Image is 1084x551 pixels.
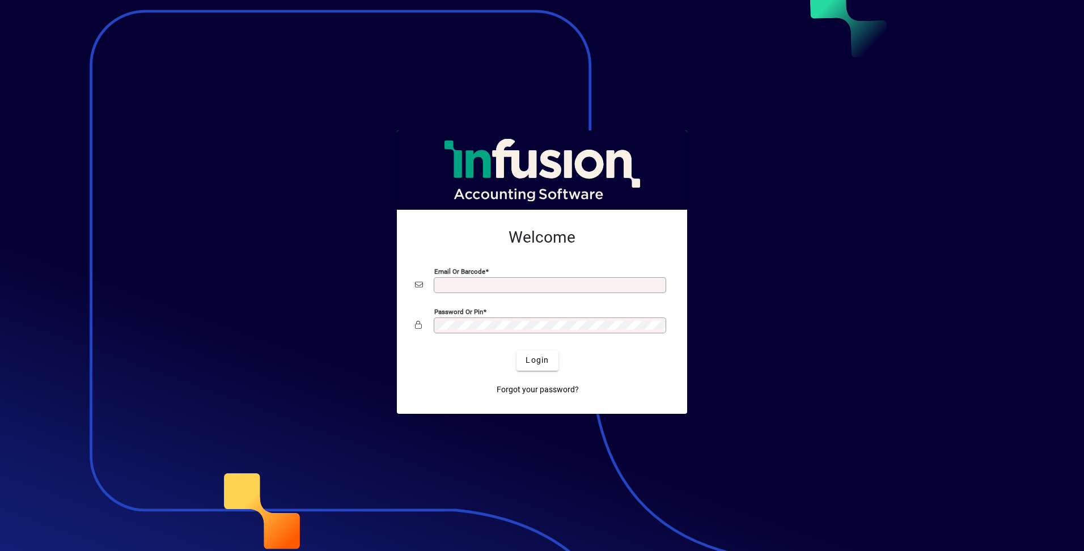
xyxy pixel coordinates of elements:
span: Login [526,354,549,366]
h2: Welcome [415,228,669,247]
button: Login [516,350,558,371]
span: Forgot your password? [497,384,579,396]
mat-label: Password or Pin [434,307,483,315]
mat-label: Email or Barcode [434,267,485,275]
a: Forgot your password? [492,380,583,400]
